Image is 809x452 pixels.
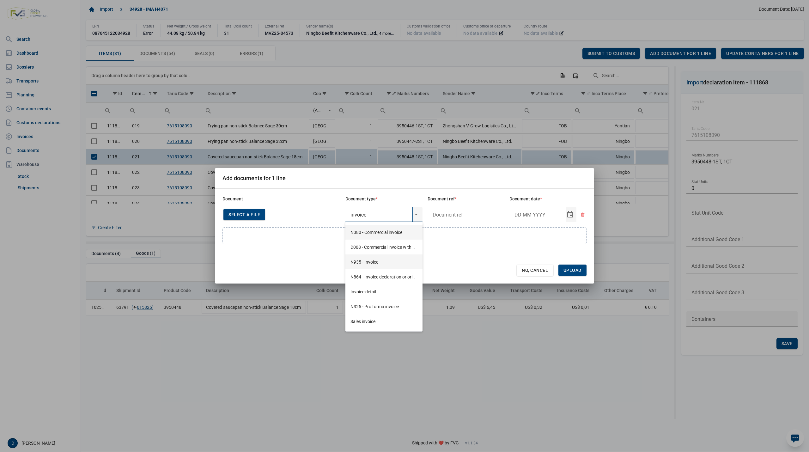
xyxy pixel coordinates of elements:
[428,207,505,222] input: Document ref
[517,265,553,276] div: No, Cancel
[345,284,423,299] div: Invoice detail
[509,196,587,202] div: Document date
[563,268,581,273] span: Upload
[222,227,587,244] div: Add new line
[345,254,423,269] div: N935 - Invoice
[345,314,423,329] div: Sales invoice
[222,174,286,182] div: Add documents for 1 line
[345,222,423,332] div: Dropdown
[345,196,423,202] div: Document type
[522,268,548,273] span: No, Cancel
[566,207,574,222] div: Select
[345,225,423,329] div: Items
[428,196,505,202] div: Document ref
[223,209,265,220] div: Select a file
[345,269,423,284] div: N864 - Invoice declaration or origin declaration
[228,212,260,217] span: Select a file
[345,207,412,222] input: Document type
[222,196,340,202] div: Document
[345,240,423,254] div: D008 - Commercial invoice with a signed declaration
[558,265,587,276] div: Upload
[509,207,566,222] input: Document date
[345,225,423,240] div: N380 - Commercial invoice
[345,299,423,314] div: N325 - Pro forma invoice
[412,207,420,222] div: Select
